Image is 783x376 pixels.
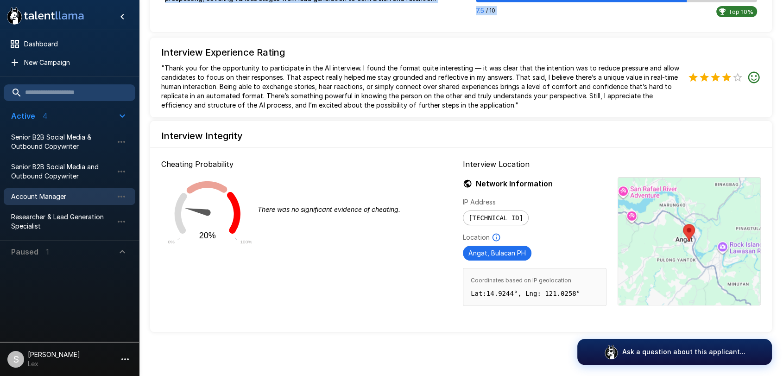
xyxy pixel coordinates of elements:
[168,239,175,244] text: 0%
[161,64,684,110] p: "Thank you for the opportunity to participate in the AI interview. I found the format quite inter...
[492,233,501,242] svg: Based on IP Address and not guaranteed to be accurate
[150,128,772,143] h6: Interview Integrity
[463,249,531,257] span: Angat, Bulacan PH
[622,347,745,357] p: Ask a question about this applicant...
[240,239,253,244] text: 100%
[471,276,599,285] span: Coordinates based on IP geolocation
[463,159,761,170] p: Interview Location
[725,8,757,15] span: Top 10%
[463,214,528,222] span: [TECHNICAL_ID]
[604,344,619,359] img: logo_glasses@2x.png
[258,205,400,213] i: There was no significant evidence of cheating.
[486,6,495,15] span: / 10
[463,177,606,190] h6: Network Information
[471,289,599,298] p: Lat: 14.9244 °, Lng: 121.0258 °
[463,233,490,242] p: Location
[199,231,216,240] text: 20%
[161,159,459,170] p: Cheating Probability
[161,45,684,60] h6: Interview Experience Rating
[476,6,484,15] p: 7.5
[463,198,606,207] p: IP Address
[577,339,772,365] button: Ask a question about this applicant...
